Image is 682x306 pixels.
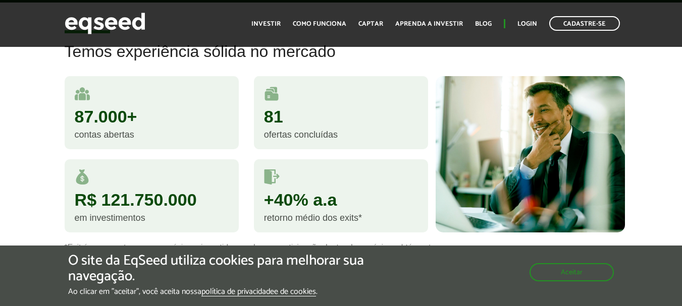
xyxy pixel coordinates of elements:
a: Captar [358,21,383,27]
div: 81 [264,108,418,125]
div: ofertas concluídas [264,130,418,139]
a: política de privacidadee de cookies [201,288,316,296]
a: Blog [475,21,492,27]
div: em investimentos [75,213,229,222]
div: R$ 121.750.000 [75,191,229,208]
img: user.svg [75,86,90,101]
div: +40% a.a [264,191,418,208]
p: *Exit é o momento em que o sócio ou investidor vende sua participação dentro do negócio e obtém r... [65,242,618,252]
img: EqSeed [65,10,145,37]
img: saidas.svg [264,169,280,185]
h5: O site da EqSeed utiliza cookies para melhorar sua navegação. [68,253,395,284]
h2: Temos experiência sólida no mercado [65,43,618,76]
span: política de privacidade [201,285,274,298]
a: Cadastre-se [549,16,620,31]
a: Como funciona [293,21,346,27]
img: rodadas.svg [264,86,279,101]
img: money.svg [75,169,90,185]
button: Aceitar [530,263,614,281]
a: Investir [251,21,281,27]
a: Aprenda a investir [395,21,463,27]
div: retorno médio dos exits* [264,213,418,222]
p: Ao clicar em "aceitar", você aceita nossa . [68,287,395,296]
div: contas abertas [75,130,229,139]
a: Login [517,21,537,27]
div: 87.000+ [75,108,229,125]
